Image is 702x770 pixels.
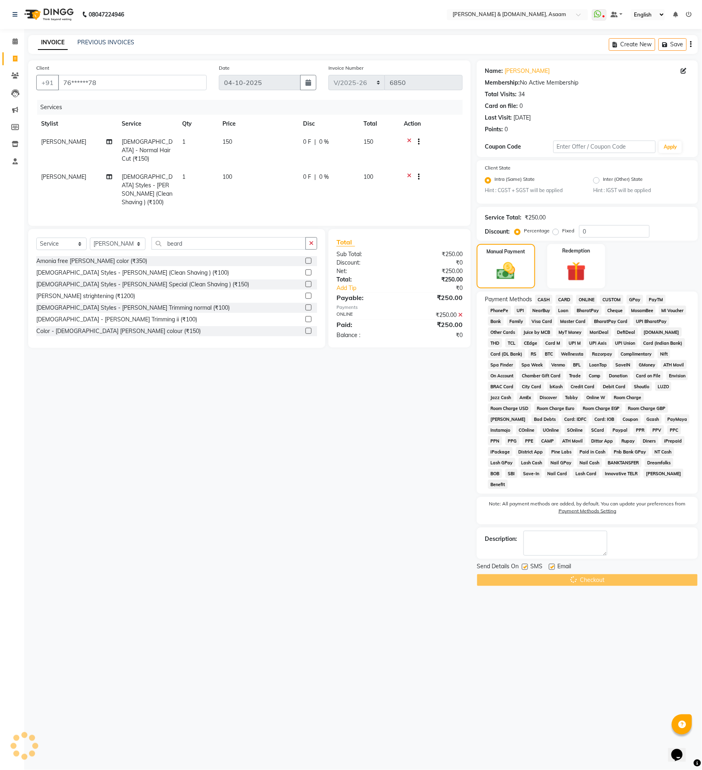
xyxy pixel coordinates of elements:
[613,338,638,348] span: UPI Union
[485,500,690,518] label: Note: All payment methods are added, by default. You can update your preferences from
[587,360,610,369] span: LoanTap
[298,115,359,133] th: Disc
[177,115,218,133] th: Qty
[485,187,581,194] small: Hint : CGST + SGST will be applied
[592,317,630,326] span: BharatPay Card
[485,102,518,110] div: Card on file:
[667,425,681,435] span: PPC
[303,138,311,146] span: 0 F
[488,447,513,456] span: iPackage
[491,260,521,282] img: _cash.svg
[629,306,656,315] span: MosamBee
[330,331,400,339] div: Balance :
[519,382,544,391] span: City Card
[152,237,306,250] input: Search or Scan
[488,306,511,315] span: PhonePe
[222,138,232,145] span: 150
[568,382,597,391] span: Credit Card
[328,64,363,72] label: Invoice Number
[571,360,584,369] span: BFL
[549,447,574,456] span: Pine Labs
[602,469,640,478] span: Innovative TELR
[668,738,694,762] iframe: chat widget
[529,317,555,326] span: Visa Card
[477,562,519,572] span: Send Details On
[399,275,469,284] div: ₹250.00
[523,436,536,445] span: PPE
[631,382,652,391] span: Shoutlo
[485,228,510,236] div: Discount:
[611,393,644,402] span: Room Charge
[485,79,690,87] div: No Active Membership
[645,458,673,467] span: Dreamfolks
[558,317,588,326] span: Master Card
[521,469,542,478] span: Save-In
[41,138,86,145] span: [PERSON_NAME]
[89,3,124,26] b: 08047224946
[336,238,355,246] span: Total
[576,295,597,304] span: ONLINE
[561,259,592,284] img: _gift.svg
[573,469,599,478] span: Lash Card
[36,64,49,72] label: Client
[36,75,59,90] button: +91
[485,213,521,222] div: Service Total:
[593,187,690,194] small: Hint : IGST will be applied
[330,320,400,329] div: Paid:
[488,338,502,348] span: THD
[399,331,469,339] div: ₹0
[521,327,553,337] span: Juice by MCB
[485,90,517,99] div: Total Visits:
[563,247,590,255] label: Redemption
[488,317,504,326] span: Bank
[507,317,526,326] span: Family
[574,306,602,315] span: BharatPay
[524,227,550,234] label: Percentage
[650,425,664,435] span: PPV
[330,259,400,267] div: Discount:
[37,100,469,115] div: Services
[36,115,117,133] th: Stylist
[519,360,546,369] span: Spa Week
[605,458,642,467] span: BANKTANSFER
[36,327,201,335] div: Color - [DEMOGRAPHIC_DATA] [PERSON_NAME] colour (₹150)
[505,469,517,478] span: SBI
[577,447,608,456] span: Paid in Cash
[549,360,568,369] span: Venmo
[535,295,552,304] span: CASH
[488,371,516,380] span: On Account
[399,115,463,133] th: Action
[518,90,525,99] div: 34
[182,173,185,180] span: 1
[665,414,690,424] span: PayMaya
[330,250,400,259] div: Sub Total:
[77,39,134,46] a: PREVIOUS INVOICES
[580,404,623,413] span: Room Charge EGP
[528,349,539,358] span: RS
[58,75,207,90] input: Search by Name/Mobile/Email/Code
[592,414,617,424] span: Card: IOB
[539,436,557,445] span: CAMP
[633,317,669,326] span: UPI BharatPay
[590,349,615,358] span: Razorpay
[219,64,230,72] label: Date
[658,38,687,51] button: Save
[540,425,562,435] span: UOnline
[636,360,658,369] span: GMoney
[559,507,616,515] label: Payment Methods Setting
[485,535,517,543] div: Description:
[606,371,630,380] span: Donation
[587,327,611,337] span: MariDeal
[514,306,527,315] span: UPI
[586,371,603,380] span: Comp
[566,338,584,348] span: UPI M
[36,315,197,324] div: [DEMOGRAPHIC_DATA] - [PERSON_NAME] Trimming ii (₹100)
[537,393,560,402] span: Discover
[661,360,687,369] span: ATH Movil
[525,213,546,222] div: ₹250.00
[556,327,584,337] span: MyT Money
[553,141,656,153] input: Enter Offer / Coupon Code
[646,295,666,304] span: PayTM
[488,327,518,337] span: Other Cards
[505,338,518,348] span: TCL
